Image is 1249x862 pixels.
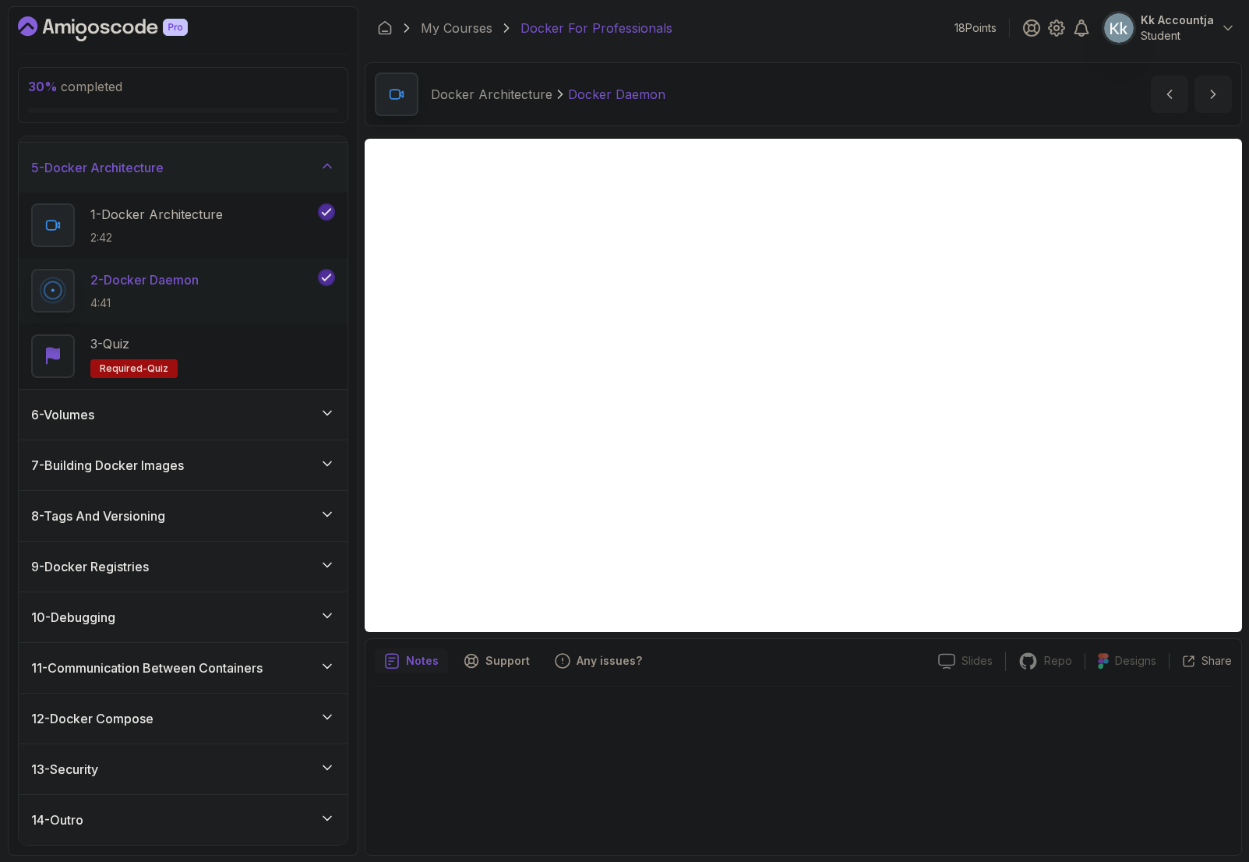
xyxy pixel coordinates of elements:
[19,143,348,193] button: 5-Docker Architecture
[19,744,348,794] button: 13-Security
[147,362,168,375] span: quiz
[1151,76,1188,113] button: previous content
[1044,653,1072,669] p: Repo
[406,653,439,669] p: Notes
[1169,653,1232,669] button: Share
[577,653,642,669] p: Any issues?
[19,390,348,440] button: 6-Volumes
[19,643,348,693] button: 11-Communication Between Containers
[365,139,1242,632] iframe: 2 - Docker Daemon
[90,230,223,246] p: 2:42
[31,709,153,728] h3: 12 - Docker Compose
[31,608,115,627] h3: 10 - Debugging
[31,659,263,677] h3: 11 - Communication Between Containers
[954,20,997,36] p: 18 Points
[31,269,335,313] button: 2-Docker Daemon4:41
[377,20,393,36] a: Dashboard
[18,16,224,41] a: Dashboard
[1141,12,1214,28] p: Kk Accountja
[1104,13,1134,43] img: user profile image
[90,334,129,353] p: 3 - Quiz
[31,456,184,475] h3: 7 - Building Docker Images
[485,653,530,669] p: Support
[375,648,448,673] button: notes button
[520,19,672,37] p: Docker For Professionals
[31,811,83,829] h3: 14 - Outro
[1201,653,1232,669] p: Share
[90,205,223,224] p: 1 - Docker Architecture
[19,592,348,642] button: 10-Debugging
[19,542,348,592] button: 9-Docker Registries
[31,760,98,779] h3: 13 - Security
[568,85,665,104] p: Docker Daemon
[31,334,335,378] button: 3-QuizRequired-quiz
[1141,28,1214,44] p: Student
[545,648,651,673] button: Feedback button
[1103,12,1236,44] button: user profile imageKk AccountjaStudent
[31,203,335,247] button: 1-Docker Architecture2:42
[28,79,58,94] span: 30 %
[421,19,492,37] a: My Courses
[19,491,348,541] button: 8-Tags And Versioning
[454,648,539,673] button: Support button
[31,158,164,177] h3: 5 - Docker Architecture
[19,795,348,845] button: 14-Outro
[31,557,149,576] h3: 9 - Docker Registries
[31,507,165,525] h3: 8 - Tags And Versioning
[90,270,199,289] p: 2 - Docker Daemon
[100,362,147,375] span: Required-
[28,79,122,94] span: completed
[19,694,348,744] button: 12-Docker Compose
[961,653,993,669] p: Slides
[90,295,199,311] p: 4:41
[1194,76,1232,113] button: next content
[431,85,552,104] p: Docker Architecture
[31,405,94,424] h3: 6 - Volumes
[1115,653,1156,669] p: Designs
[19,440,348,490] button: 7-Building Docker Images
